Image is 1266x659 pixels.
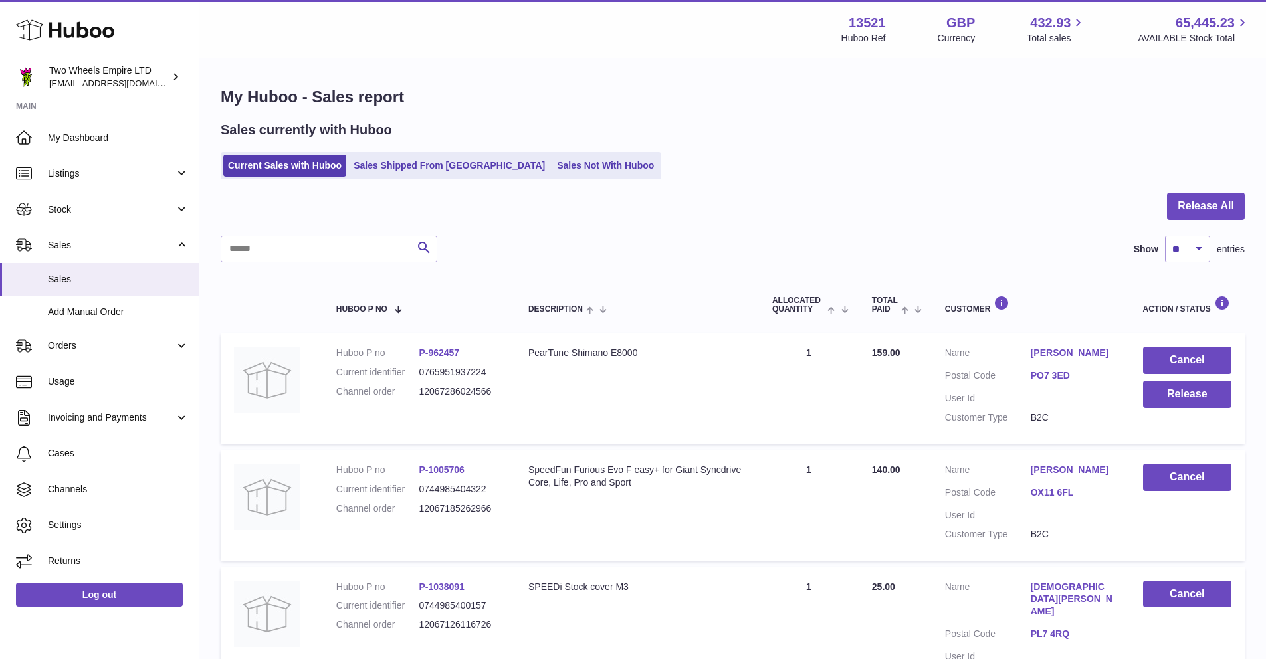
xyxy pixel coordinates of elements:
a: Log out [16,583,183,607]
div: Huboo Ref [841,32,886,45]
div: Two Wheels Empire LTD [49,64,169,90]
a: [DEMOGRAPHIC_DATA][PERSON_NAME] [1031,581,1116,618]
dd: 0765951937224 [419,366,502,379]
dd: 12067185262966 [419,502,502,515]
a: Sales Shipped From [GEOGRAPHIC_DATA] [349,155,550,177]
span: Description [528,305,583,314]
img: no-photo.jpg [234,581,300,647]
button: Cancel [1143,347,1231,374]
span: ALLOCATED Quantity [772,296,825,314]
span: entries [1217,243,1245,256]
span: 432.93 [1030,14,1071,32]
span: Sales [48,239,175,252]
span: [EMAIL_ADDRESS][DOMAIN_NAME] [49,78,195,88]
span: 140.00 [872,464,900,475]
button: Cancel [1143,464,1231,491]
a: Current Sales with Huboo [223,155,346,177]
dt: Name [945,464,1031,480]
strong: GBP [946,14,975,32]
span: AVAILABLE Stock Total [1138,32,1250,45]
dt: Huboo P no [336,347,419,359]
a: PO7 3ED [1031,369,1116,382]
button: Cancel [1143,581,1231,608]
img: justas@twowheelsempire.com [16,67,36,87]
span: Stock [48,203,175,216]
dt: Channel order [336,385,419,398]
label: Show [1134,243,1158,256]
span: Sales [48,273,189,286]
dd: B2C [1031,528,1116,541]
dd: 12067126116726 [419,618,502,631]
dd: 0744985404322 [419,483,502,496]
span: 65,445.23 [1176,14,1235,32]
a: 65,445.23 AVAILABLE Stock Total [1138,14,1250,45]
span: Listings [48,167,175,180]
dt: Postal Code [945,369,1031,385]
a: Sales Not With Huboo [552,155,659,177]
span: Returns [48,555,189,567]
td: 1 [759,333,859,444]
div: Currency [938,32,976,45]
strong: 13521 [849,14,886,32]
div: Customer [945,296,1116,314]
div: SpeedFun Furious Evo F easy+ for Giant Syncdrive Core, Life, Pro and Sport [528,464,746,489]
dt: Current identifier [336,483,419,496]
dd: 12067286024566 [419,385,502,398]
span: Channels [48,483,189,496]
span: Add Manual Order [48,306,189,318]
dt: Channel order [336,618,419,631]
h2: Sales currently with Huboo [221,121,392,139]
a: [PERSON_NAME] [1031,347,1116,359]
a: P-962457 [419,347,459,358]
dt: Name [945,347,1031,363]
dt: Name [945,581,1031,622]
dt: Huboo P no [336,464,419,476]
img: no-photo.jpg [234,347,300,413]
div: SPEEDi Stock cover M3 [528,581,746,593]
dt: Customer Type [945,528,1031,541]
span: Settings [48,519,189,531]
h1: My Huboo - Sales report [221,86,1245,108]
dt: Current identifier [336,366,419,379]
span: Total paid [872,296,898,314]
span: 159.00 [872,347,900,358]
dt: Postal Code [945,486,1031,502]
img: no-photo.jpg [234,464,300,530]
a: OX11 6FL [1031,486,1116,499]
span: 25.00 [872,581,895,592]
button: Release All [1167,193,1245,220]
button: Release [1143,381,1231,408]
a: [PERSON_NAME] [1031,464,1116,476]
span: Invoicing and Payments [48,411,175,424]
span: Total sales [1027,32,1086,45]
a: PL7 4RQ [1031,628,1116,640]
dd: 0744985400157 [419,599,502,612]
a: P-1038091 [419,581,465,592]
span: Huboo P no [336,305,387,314]
div: Action / Status [1143,296,1231,314]
td: 1 [759,450,859,561]
dt: Current identifier [336,599,419,612]
dt: User Id [945,392,1031,405]
dt: Channel order [336,502,419,515]
span: Orders [48,339,175,352]
dd: B2C [1031,411,1116,424]
span: My Dashboard [48,132,189,144]
dt: Huboo P no [336,581,419,593]
div: PearTune Shimano E8000 [528,347,746,359]
a: 432.93 Total sales [1027,14,1086,45]
span: Usage [48,375,189,388]
span: Cases [48,447,189,460]
a: P-1005706 [419,464,465,475]
dt: Postal Code [945,628,1031,644]
dt: User Id [945,509,1031,521]
dt: Customer Type [945,411,1031,424]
